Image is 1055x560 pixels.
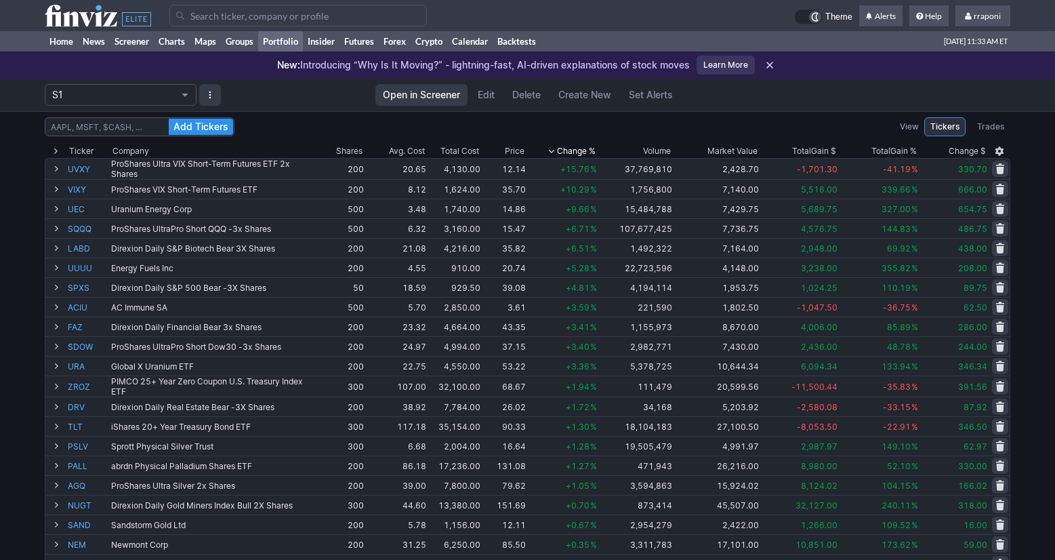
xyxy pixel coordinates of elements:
[566,243,589,254] span: +6.51
[911,402,918,412] span: %
[375,84,468,106] a: Open in Screener
[801,243,837,254] span: 2,948.00
[598,158,674,179] td: 37,769,810
[365,356,428,376] td: 22.75
[590,243,597,254] span: %
[68,476,108,495] a: AGQ
[428,317,482,336] td: 4,664.00
[428,238,482,258] td: 4,216.00
[964,441,987,452] span: 62.97
[674,277,760,297] td: 1,953.75
[111,342,315,352] div: ProShares UltraPro Short Dow30 -3x Shares
[590,441,597,452] span: %
[883,164,911,174] span: -41.19
[482,356,527,376] td: 53.22
[590,204,597,214] span: %
[379,31,411,52] a: Forex
[482,336,527,356] td: 37.15
[674,179,760,199] td: 7,140.00
[428,475,482,495] td: 7,800.00
[792,144,836,158] div: Gain $
[111,263,315,273] div: Energy Fuels Inc
[68,337,108,356] a: SDOW
[955,5,1010,27] a: rraponi
[930,120,959,134] span: Tickers
[560,184,589,195] span: +10.29
[365,179,428,199] td: 8.12
[792,144,811,158] span: Total
[674,397,760,416] td: 5,203.92
[365,218,428,238] td: 6.32
[277,59,300,71] span: New:
[909,5,949,27] a: Help
[911,224,918,234] span: %
[590,322,597,332] span: %
[45,144,66,158] div: Expand All
[52,88,175,102] span: S1
[68,376,108,397] a: ZROZ
[974,11,1001,21] span: rraponi
[68,219,108,238] a: SQQQ
[111,302,315,313] div: AC Immune SA
[598,475,674,495] td: 3,594,863
[598,199,674,218] td: 15,484,788
[590,184,597,195] span: %
[428,456,482,475] td: 17,236.00
[566,204,589,214] span: +9.66
[339,31,379,52] a: Futures
[428,258,482,277] td: 910.00
[598,416,674,436] td: 18,104,183
[316,397,365,416] td: 200
[316,356,365,376] td: 200
[887,342,911,352] span: 48.78
[482,199,527,218] td: 14.86
[871,144,890,158] span: Total
[566,361,589,372] span: +3.36
[598,397,674,416] td: 34,168
[958,164,987,174] span: 330.70
[111,243,315,254] div: Direxion Daily S&P Biotech Bear 3X Shares
[958,263,987,273] span: 208.00
[365,456,428,475] td: 86.18
[365,258,428,277] td: 4.55
[190,31,221,52] a: Maps
[336,144,363,158] div: Shares
[674,238,760,258] td: 7,164.00
[598,297,674,317] td: 221,590
[882,204,911,214] span: 327.00
[69,144,94,158] div: Ticker
[154,31,190,52] a: Charts
[365,475,428,495] td: 39.00
[883,382,911,392] span: -35.83
[68,397,108,416] a: DRV
[911,263,918,273] span: %
[801,224,837,234] span: 4,576.75
[478,88,495,102] span: Edit
[590,283,597,293] span: %
[871,144,917,158] div: Gain %
[173,120,228,134] span: Add Tickers
[505,144,524,158] div: Price
[801,283,837,293] span: 1,024.25
[365,397,428,416] td: 38.92
[674,416,760,436] td: 27,100.50
[674,258,760,277] td: 4,148.00
[303,31,339,52] a: Insider
[590,361,597,372] span: %
[674,436,760,456] td: 4,991.97
[68,417,108,436] a: TLT
[797,422,837,432] span: -8,053.50
[316,258,365,277] td: 200
[482,456,527,475] td: 131.08
[68,496,108,515] a: NUGT
[911,422,918,432] span: %
[674,336,760,356] td: 7,430.00
[958,481,987,491] span: 166.02
[482,475,527,495] td: 79.62
[674,356,760,376] td: 10,644.34
[598,238,674,258] td: 1,492,322
[169,5,427,26] input: Search
[45,31,78,52] a: Home
[971,117,1010,136] a: Trades
[111,283,315,293] div: Direxion Daily S&P 500 Bear -3X Shares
